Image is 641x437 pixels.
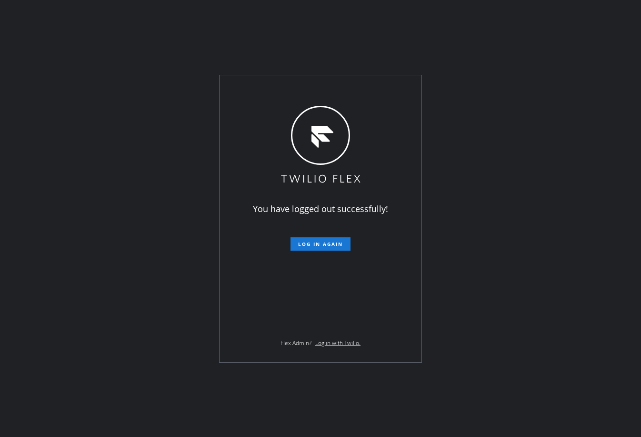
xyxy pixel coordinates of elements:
button: Log in again [290,237,351,251]
span: You have logged out successfully! [253,203,388,214]
span: Flex Admin? [280,339,311,347]
a: Log in with Twilio. [315,339,361,347]
span: Log in again [298,241,343,247]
